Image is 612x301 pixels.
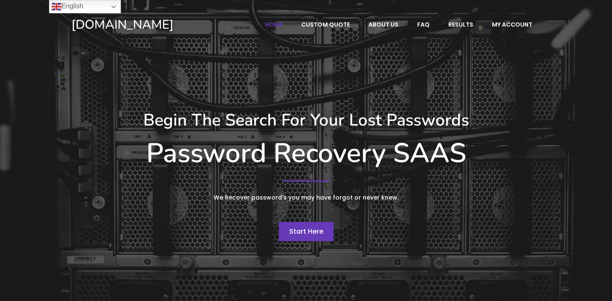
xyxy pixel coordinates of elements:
a: Custom Quote [292,17,359,32]
img: en [52,2,61,12]
h3: Begin The Search For Your Lost Passwords [71,110,541,130]
a: Home [256,17,291,32]
a: About Us [360,17,407,32]
a: My account [483,17,541,32]
h1: Password Recovery SAAS [71,137,541,170]
a: Results [440,17,482,32]
a: [DOMAIN_NAME] [71,17,231,33]
span: Custom Quote [301,21,350,28]
p: We Recover password's you may have forgot or never knew. [150,192,462,203]
span: Results [448,21,473,28]
span: Start Here [289,227,323,236]
a: Start Here [279,222,334,241]
span: FAQ [417,21,430,28]
span: My account [492,21,532,28]
span: Home [265,21,283,28]
a: FAQ [408,17,438,32]
span: About Us [369,21,398,28]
